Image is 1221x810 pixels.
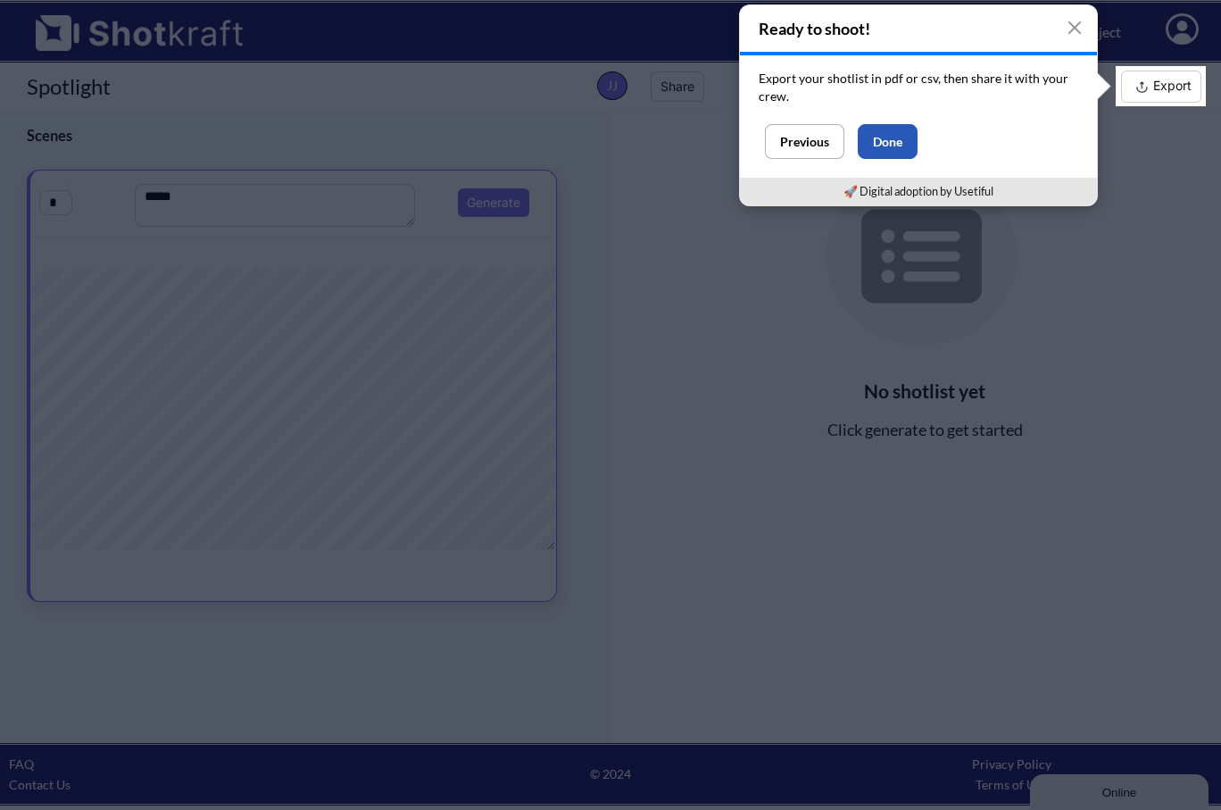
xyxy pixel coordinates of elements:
h4: Ready to shoot! [740,5,1097,52]
button: Previous [765,124,844,159]
p: Export your shotlist in pdf or csv, then share it with your crew. [759,70,1078,105]
div: Online [13,15,165,29]
button: Export [1121,71,1201,103]
button: Done [858,124,918,159]
img: Export Icon [1131,76,1153,98]
a: 🚀 Digital adoption by Usetiful [843,184,993,198]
